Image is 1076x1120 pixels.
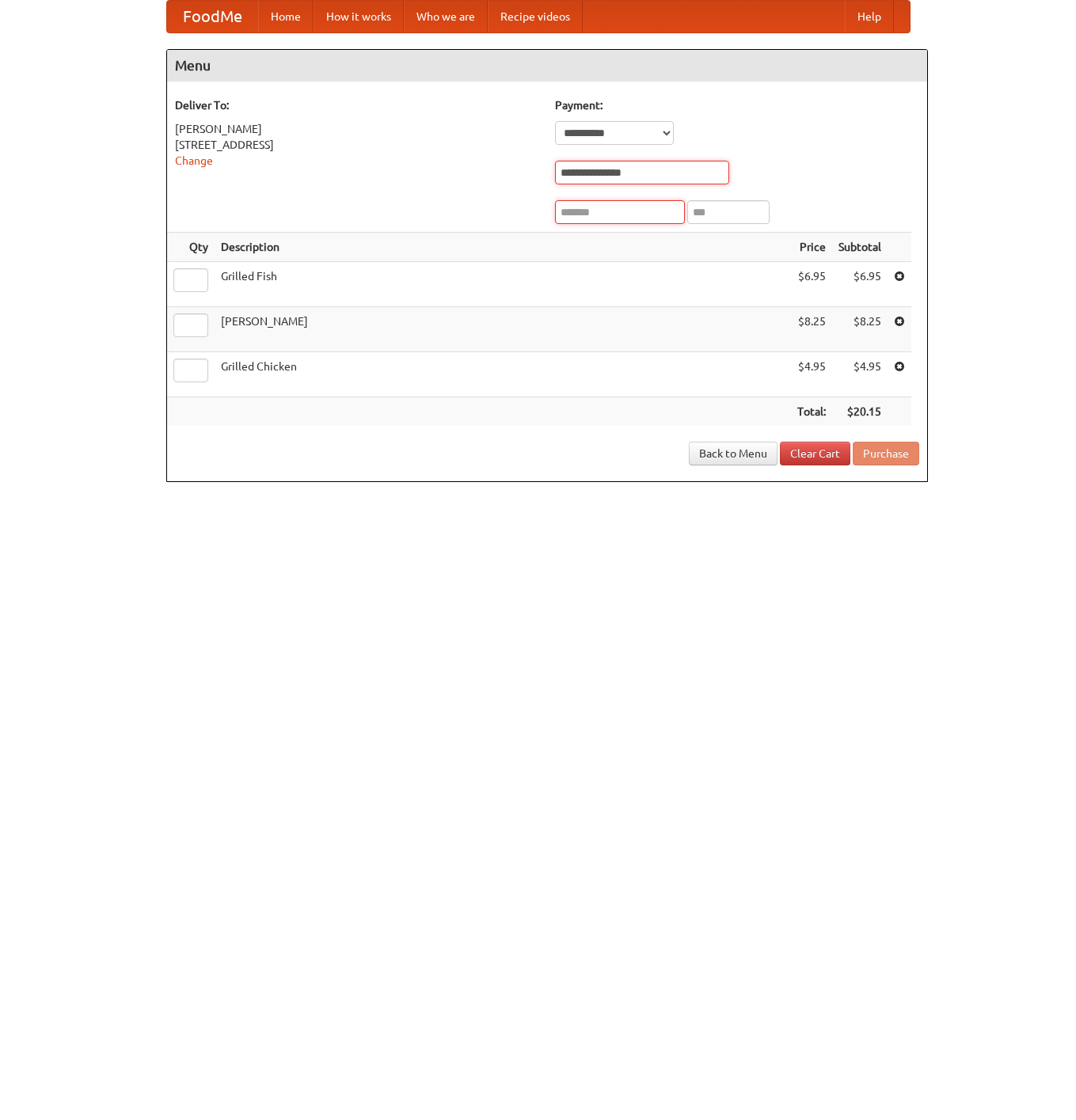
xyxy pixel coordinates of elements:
[832,397,888,427] th: $20.15
[780,442,850,465] a: Clear Cart
[845,1,894,32] a: Help
[832,307,888,352] td: $8.25
[258,1,314,32] a: Home
[167,50,927,82] h4: Menu
[175,121,539,137] div: [PERSON_NAME]
[215,233,791,262] th: Description
[791,397,832,427] th: Total:
[314,1,404,32] a: How it works
[791,262,832,307] td: $6.95
[215,307,791,352] td: [PERSON_NAME]
[832,262,888,307] td: $6.95
[215,262,791,307] td: Grilled Fish
[175,154,213,167] a: Change
[791,233,832,262] th: Price
[555,97,919,113] h5: Payment:
[215,352,791,397] td: Grilled Chicken
[832,233,888,262] th: Subtotal
[853,442,919,465] button: Purchase
[832,352,888,397] td: $4.95
[488,1,583,32] a: Recipe videos
[791,307,832,352] td: $8.25
[175,97,539,113] h5: Deliver To:
[791,352,832,397] td: $4.95
[404,1,488,32] a: Who we are
[689,442,778,465] a: Back to Menu
[167,1,258,32] a: FoodMe
[167,233,215,262] th: Qty
[175,137,539,153] div: [STREET_ADDRESS]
